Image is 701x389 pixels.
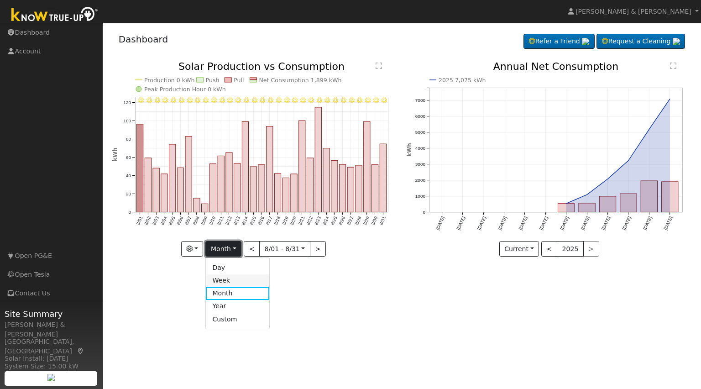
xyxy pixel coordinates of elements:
[211,97,217,103] i: 8/10 - Clear
[171,97,176,103] i: 8/05 - Clear
[187,97,192,103] i: 8/07 - Clear
[558,204,575,212] rect: onclick=""
[274,173,281,212] rect: onclick=""
[242,122,248,212] rect: onclick=""
[439,77,486,84] text: 2025 7,075 kWh
[119,34,168,45] a: Dashboard
[560,216,570,231] text: [DATE]
[648,127,651,131] circle: onclick=""
[206,313,269,326] a: Custom
[265,216,273,226] text: 8/17
[333,97,338,103] i: 8/25 - Clear
[169,144,175,212] rect: onclick=""
[415,114,426,119] text: 6000
[7,5,103,26] img: Know True-Up
[144,77,195,84] text: Production 0 kWh
[382,97,387,103] i: 8/31 - Clear
[177,168,183,212] rect: onclick=""
[324,97,330,103] i: 8/24 - Clear
[330,216,338,226] text: 8/25
[201,204,208,212] rect: onclick=""
[195,97,200,103] i: 8/08 - Clear
[244,97,249,103] i: 8/14 - Clear
[126,173,131,178] text: 40
[557,241,584,257] button: 2025
[205,77,219,84] text: Push
[226,152,232,212] rect: onclick=""
[138,97,144,103] i: 8/01 - Clear
[575,8,691,15] span: [PERSON_NAME] & [PERSON_NAME]
[297,216,305,226] text: 8/21
[206,261,269,274] a: Day
[152,216,160,226] text: 8/03
[322,216,330,226] text: 8/24
[216,216,225,226] text: 8/11
[167,216,176,226] text: 8/05
[112,148,118,162] text: kWh
[244,241,260,257] button: <
[415,146,426,151] text: 4000
[305,216,314,226] text: 8/22
[341,97,346,103] i: 8/26 - Clear
[499,241,539,257] button: Current
[266,126,272,212] rect: onclick=""
[291,174,297,212] rect: onclick=""
[579,203,595,212] rect: onclick=""
[5,320,98,339] div: [PERSON_NAME] & [PERSON_NAME]
[128,210,131,215] text: 0
[668,97,672,101] circle: onclick=""
[219,97,225,103] i: 8/11 - Clear
[370,216,378,226] text: 8/30
[259,77,341,84] text: Net Consumption 1,899 kWh
[493,61,619,72] text: Annual Net Consumption
[585,193,589,197] circle: onclick=""
[331,161,338,212] rect: onclick=""
[5,354,98,363] div: Solar Install: [DATE]
[371,164,378,212] rect: onclick=""
[276,97,282,103] i: 8/18 - Clear
[176,216,184,226] text: 8/06
[415,178,426,183] text: 2000
[289,216,298,226] text: 8/20
[193,198,199,212] rect: onclick=""
[423,210,425,215] text: 0
[380,144,386,212] rect: onclick=""
[365,97,371,103] i: 8/29 - Clear
[356,165,362,212] rect: onclick=""
[601,216,612,231] text: [DATE]
[123,118,131,123] text: 100
[47,374,55,381] img: retrieve
[185,137,192,212] rect: onclick=""
[476,216,487,231] text: [DATE]
[373,97,379,103] i: 8/30 - Clear
[257,216,265,226] text: 8/16
[178,61,345,72] text: Solar Production vs Consumption
[415,194,426,199] text: 1000
[376,62,382,69] text: 
[518,216,528,231] text: [DATE]
[273,216,281,226] text: 8/18
[642,216,653,231] text: [DATE]
[606,177,610,181] circle: onclick=""
[251,97,257,103] i: 8/15 - Clear
[662,182,678,212] rect: onclick=""
[406,143,413,157] text: kWh
[323,148,330,212] rect: onclick=""
[627,159,630,163] circle: onclick=""
[282,178,289,212] rect: onclick=""
[565,202,568,205] circle: onclick=""
[249,216,257,226] text: 8/15
[250,167,256,212] rect: onclick=""
[338,216,346,226] text: 8/26
[206,274,269,287] a: Week
[143,216,152,226] text: 8/02
[77,347,85,355] a: Map
[184,216,192,226] text: 8/07
[209,164,216,212] rect: onclick=""
[347,168,354,212] rect: onclick=""
[200,216,208,226] text: 8/09
[203,97,209,103] i: 8/09 - Clear
[582,38,589,45] img: retrieve
[307,158,313,212] rect: onclick=""
[162,97,168,103] i: 8/04 - Clear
